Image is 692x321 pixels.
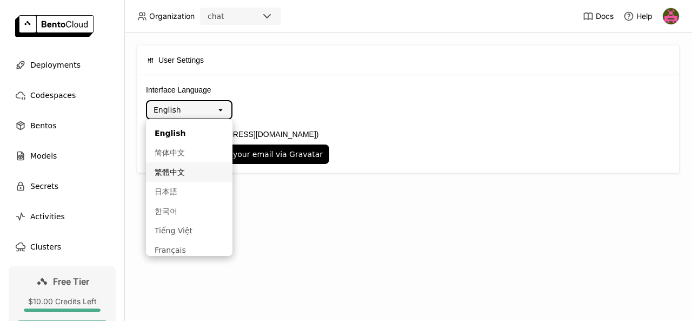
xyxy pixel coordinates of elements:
div: Help [623,11,653,22]
label: Interface Language [146,84,670,96]
ul: Menu [146,119,232,256]
a: Activities [9,206,116,227]
div: 日本語 [155,186,224,197]
a: Codespaces [9,84,116,106]
img: logo [15,15,94,37]
div: Français [155,245,224,256]
input: Selected chat. [225,11,227,22]
div: English [154,104,181,115]
a: Docs [583,11,614,22]
span: Activities [30,210,65,223]
span: Free Tier [53,276,89,287]
a: Models [9,145,116,167]
div: Tiếng Việt [155,225,224,236]
span: Organization [149,11,195,21]
span: User Settings [158,54,204,66]
span: Codespaces [30,89,76,102]
a: Secrets [9,175,116,197]
a: Deployments [9,54,116,76]
span: Deployments [30,58,81,71]
span: Models [30,149,57,162]
span: Secrets [30,180,58,193]
span: Help [636,11,653,21]
svg: open [216,106,225,114]
span: Docs [596,11,614,21]
div: 繁體中文 [155,167,224,178]
a: Bentos [9,115,116,136]
div: chat [208,11,224,22]
span: Clusters [30,240,61,253]
div: $10.00 Credits Left [17,297,107,306]
a: Clusters [9,236,116,258]
span: Bentos [30,119,56,132]
label: User Avatar ([EMAIL_ADDRESS][DOMAIN_NAME]) [146,128,670,140]
div: English [155,128,224,139]
button: Set avatar image for your email via Gravatar [146,145,329,164]
div: 한국어 [155,206,224,217]
img: latif latif [663,8,679,24]
div: 简体中文 [155,147,224,158]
